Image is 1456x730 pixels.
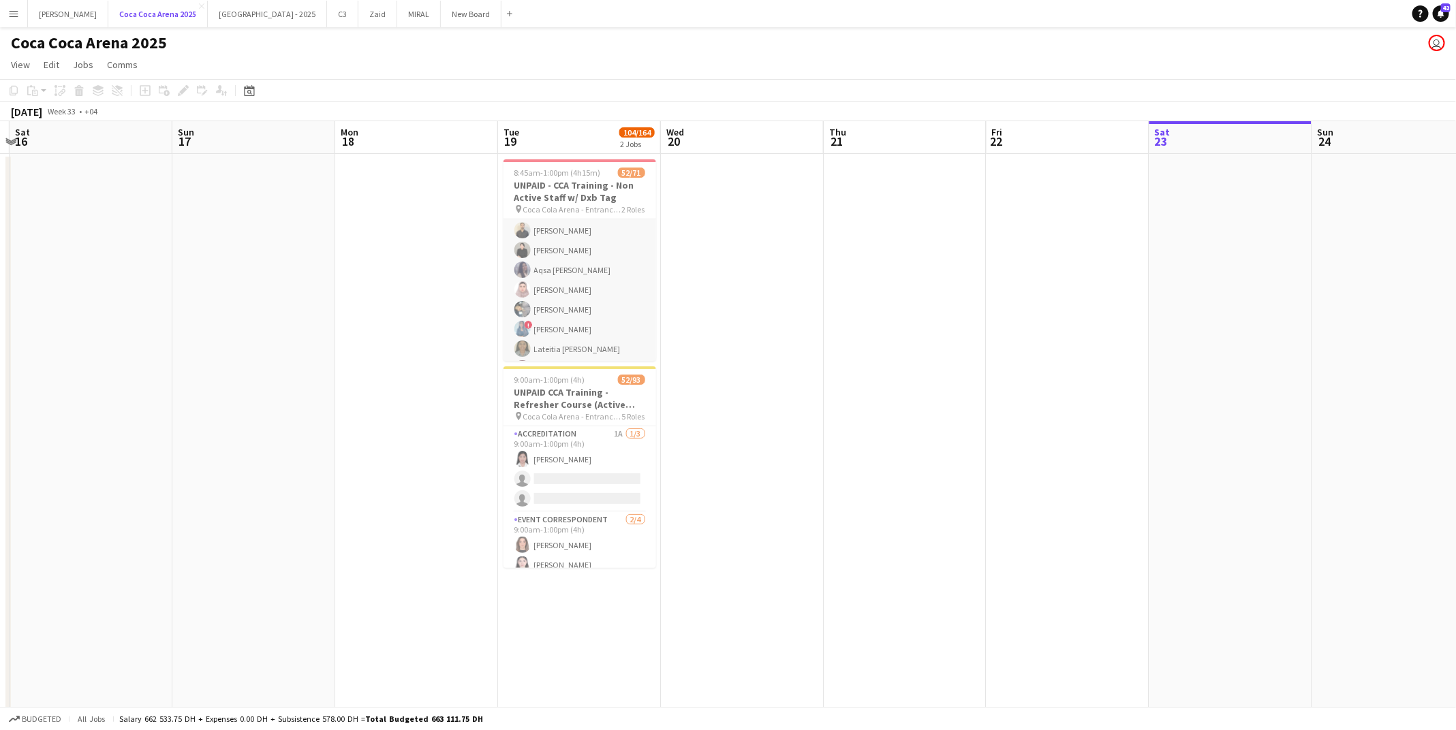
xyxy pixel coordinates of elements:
app-job-card: 9:00am-1:00pm (4h)52/93UNPAID CCA Training - Refresher Course (Active Staff) Coca Cola Arena - En... [504,366,656,568]
span: Wed [666,126,684,138]
app-card-role: Accreditation1A1/39:00am-1:00pm (4h)[PERSON_NAME] [504,426,656,512]
h3: UNPAID CCA Training - Refresher Course (Active Staff) [504,386,656,411]
span: Budgeted [22,714,61,724]
a: Comms [102,56,143,74]
span: Mon [341,126,358,138]
button: MIRAL [397,1,441,27]
span: 5 Roles [622,411,645,422]
a: View [5,56,35,74]
span: 9:00am-1:00pm (4h) [514,375,585,385]
button: [GEOGRAPHIC_DATA] - 2025 [208,1,327,27]
span: Tue [504,126,519,138]
span: ! [525,321,533,329]
span: Sun [1318,126,1334,138]
a: Jobs [67,56,99,74]
span: 52/93 [618,375,645,385]
span: Total Budgeted 663 111.75 DH [365,714,483,724]
span: Week 33 [45,106,79,116]
span: 19 [501,133,519,149]
span: 2 Roles [622,204,645,215]
span: Jobs [73,59,93,71]
div: +04 [84,106,97,116]
span: Comms [107,59,138,71]
h1: Coca Coca Arena 2025 [11,33,167,53]
span: 16 [13,133,30,149]
span: 104/164 [619,127,655,138]
span: Thu [829,126,846,138]
div: [DATE] [11,105,42,118]
span: 24 [1316,133,1334,149]
span: Sun [178,126,194,138]
div: 2 Jobs [620,139,654,149]
span: 42 [1441,3,1451,12]
button: C3 [327,1,358,27]
button: New Board [441,1,501,27]
span: 17 [176,133,194,149]
app-user-avatar: Kate Oliveros [1429,35,1445,51]
span: View [11,59,30,71]
span: Sat [15,126,30,138]
button: [PERSON_NAME] [28,1,108,27]
span: Sat [1155,126,1171,138]
button: Budgeted [7,712,63,727]
span: 22 [990,133,1003,149]
app-card-role: Event Correspondent2/49:00am-1:00pm (4h)[PERSON_NAME][PERSON_NAME] [504,512,656,618]
span: 52/71 [618,168,645,178]
span: Edit [44,59,59,71]
button: Zaid [358,1,397,27]
span: 23 [1153,133,1171,149]
h3: UNPAID - CCA Training - Non Active Staff w/ Dxb Tag [504,179,656,204]
span: Fri [992,126,1003,138]
span: Coca Cola Arena - Entrance F [523,411,622,422]
a: 42 [1433,5,1449,22]
span: Coca Cola Arena - Entrance F [523,204,622,215]
div: Salary 662 533.75 DH + Expenses 0.00 DH + Subsistence 578.00 DH = [119,714,483,724]
app-job-card: 8:45am-1:00pm (4h15m)52/71UNPAID - CCA Training - Non Active Staff w/ Dxb Tag Coca Cola Arena - E... [504,159,656,361]
span: 18 [339,133,358,149]
a: Edit [38,56,65,74]
button: Coca Coca Arena 2025 [108,1,208,27]
span: 20 [664,133,684,149]
span: 21 [827,133,846,149]
span: 8:45am-1:00pm (4h15m) [514,168,601,178]
span: All jobs [75,714,108,724]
